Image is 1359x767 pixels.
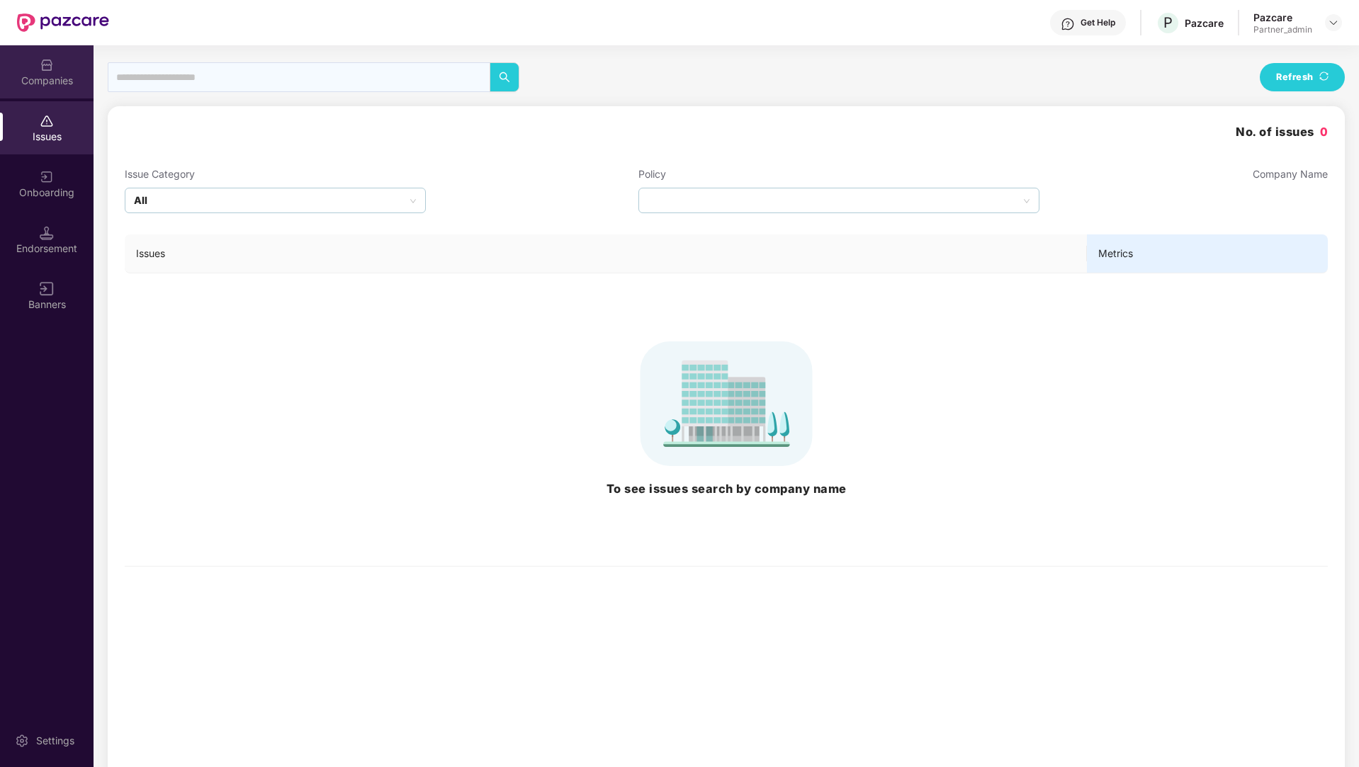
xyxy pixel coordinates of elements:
button: search [490,62,519,92]
button: Refreshsync [1260,63,1345,91]
th: Issues [125,234,1087,273]
img: svg+xml;base64,PHN2ZyB4bWxucz0iaHR0cDovL3d3dy53My5vcmcvMjAwMC9zdmciIHhtbG5zOnhsaW5rPSJodHRwOi8vd3... [136,341,1316,466]
img: svg+xml;base64,PHN2ZyBpZD0iQ29tcGFuaWVzIiB4bWxucz0iaHR0cDovL3d3dy53My5vcmcvMjAwMC9zdmciIHdpZHRoPS... [40,58,54,72]
div: Settings [32,734,79,748]
div: Company Name [1253,166,1328,182]
span: down [410,198,417,205]
span: sync [1319,72,1329,82]
h3: No. of issues [1236,123,1328,142]
div: Pazcare [1185,16,1224,30]
img: svg+xml;base64,PHN2ZyBpZD0iSGVscC0zMngzMiIgeG1sbnM9Imh0dHA6Ly93d3cudzMub3JnLzIwMDAvc3ZnIiB3aWR0aD... [1061,17,1075,31]
img: svg+xml;base64,PHN2ZyBpZD0iSXNzdWVzX2Rpc2FibGVkIiB4bWxucz0iaHR0cDovL3d3dy53My5vcmcvMjAwMC9zdmciIH... [40,114,54,128]
img: svg+xml;base64,PHN2ZyBpZD0iU2V0dGluZy0yMHgyMCIgeG1sbnM9Imh0dHA6Ly93d3cudzMub3JnLzIwMDAvc3ZnIiB3aW... [15,734,29,748]
h3: To see issues search by company name [136,480,1316,499]
div: Partner_admin [1253,24,1312,35]
img: svg+xml;base64,PHN2ZyBpZD0iRHJvcGRvd24tMzJ4MzIiIHhtbG5zPSJodHRwOi8vd3d3LnczLm9yZy8yMDAwL3N2ZyIgd2... [1328,17,1339,28]
img: svg+xml;base64,PHN2ZyB3aWR0aD0iMTQuNSIgaGVpZ2h0PSIxNC41IiB2aWV3Qm94PSIwIDAgMTYgMTYiIGZpbGw9Im5vbm... [40,226,54,240]
div: Policy [638,166,1039,182]
div: Issue Category [125,166,426,182]
img: svg+xml;base64,PHN2ZyB3aWR0aD0iMTYiIGhlaWdodD0iMTYiIHZpZXdCb3g9IjAgMCAxNiAxNiIgZmlsbD0ibm9uZSIgeG... [40,282,54,296]
span: 0 [1320,125,1329,139]
div: Get Help [1081,17,1115,28]
span: down [1023,198,1030,205]
b: All [134,193,147,208]
img: New Pazcare Logo [17,13,109,32]
div: Pazcare [1253,11,1312,24]
span: P [1163,14,1173,31]
span: Refresh [1276,70,1314,84]
img: svg+xml;base64,PHN2ZyB3aWR0aD0iMjAiIGhlaWdodD0iMjAiIHZpZXdCb3g9IjAgMCAyMCAyMCIgZmlsbD0ibm9uZSIgeG... [40,170,54,184]
span: Metrics [1098,246,1316,261]
span: search [490,72,519,83]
